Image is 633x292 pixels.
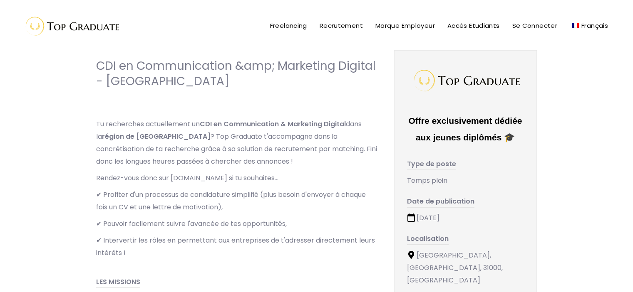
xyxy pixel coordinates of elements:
[96,58,377,89] div: CDI en Communication &amp; Marketing Digital - [GEOGRAPHIC_DATA]
[96,189,377,213] p: ✔ Profiter d'un processus de candidature simplifié (plus besoin d'envoyer à chaque fois un CV et ...
[200,119,346,129] strong: CDI en Communication & Marketing Digital
[375,21,435,30] span: Marque Employeur
[572,23,579,28] img: Français
[581,21,608,30] span: Français
[409,65,521,96] img: Top Graduate
[447,21,500,30] span: Accès Etudiants
[320,21,363,30] span: Recrutement
[407,212,524,224] div: [DATE]
[407,249,524,287] div: [GEOGRAPHIC_DATA], [GEOGRAPHIC_DATA], 31000, [GEOGRAPHIC_DATA]
[407,174,524,187] div: Temps plein
[96,172,377,184] p: Rendez-vous donc sur [DOMAIN_NAME] si tu souhaites...
[96,218,377,230] p: ✔ Pouvoir facilement suivre l'avancée de tes opportunités,
[96,118,377,168] p: Tu recherches actuellement un dans la ? Top Graduate t'accompagne dans la concrétisation de ta re...
[270,21,307,30] span: Freelancing
[19,12,123,39] img: Top Graduate
[408,116,522,142] strong: Offre exclusivement dédiée aux jeunes diplômés 🎓
[96,234,377,259] p: ✔ Intervertir les rôles en permettant aux entreprises de t'adresser directement leurs intérêts !
[512,21,558,30] span: Se Connecter
[96,277,140,288] span: LES MISSIONS
[102,132,211,141] strong: région de [GEOGRAPHIC_DATA]
[407,234,449,245] span: Localisation
[407,159,456,170] span: Type de poste
[407,196,474,208] span: Date de publication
